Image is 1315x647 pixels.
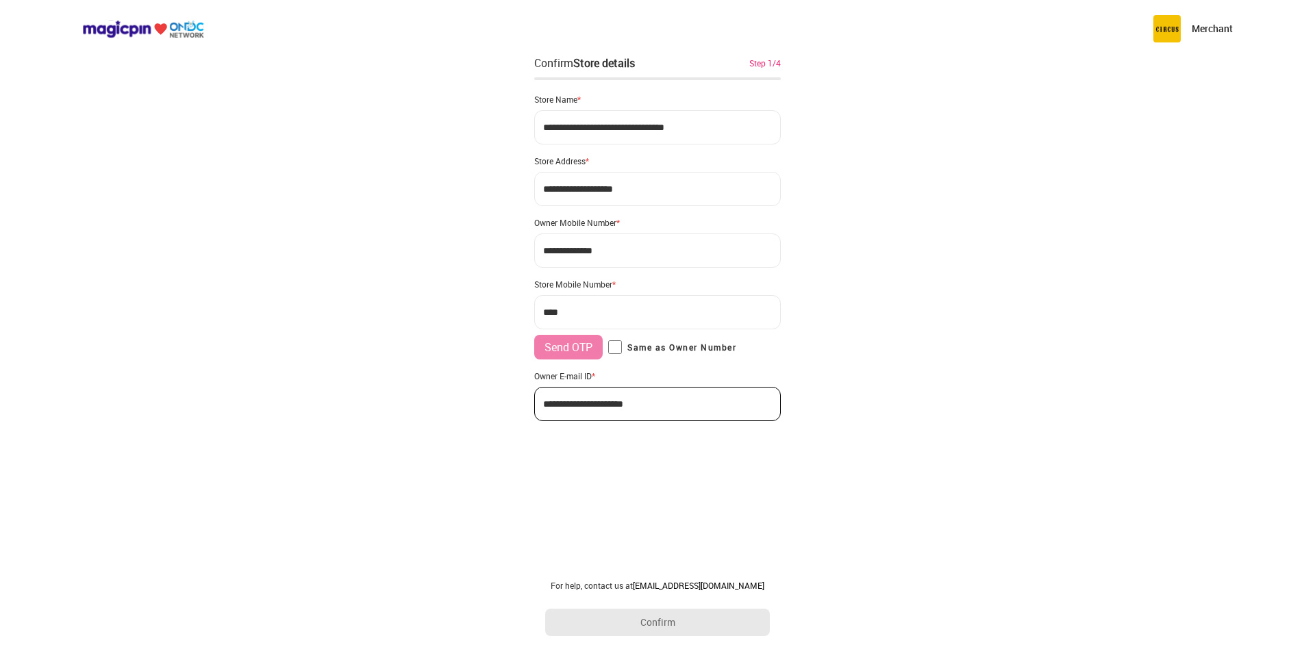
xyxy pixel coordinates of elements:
div: Owner E-mail ID [534,370,781,381]
a: [EMAIL_ADDRESS][DOMAIN_NAME] [633,580,764,591]
p: Merchant [1192,22,1233,36]
label: Same as Owner Number [608,340,736,354]
div: Owner Mobile Number [534,217,781,228]
div: Store Mobile Number [534,279,781,290]
div: Store details [573,55,635,71]
div: Store Name [534,94,781,105]
button: Confirm [545,609,770,636]
div: Store Address [534,155,781,166]
div: Confirm [534,55,635,71]
button: Send OTP [534,335,603,359]
div: For help, contact us at [545,580,770,591]
div: Step 1/4 [749,57,781,69]
img: circus.b677b59b.png [1153,15,1181,42]
input: Same as Owner Number [608,340,622,354]
img: ondc-logo-new-small.8a59708e.svg [82,20,204,38]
